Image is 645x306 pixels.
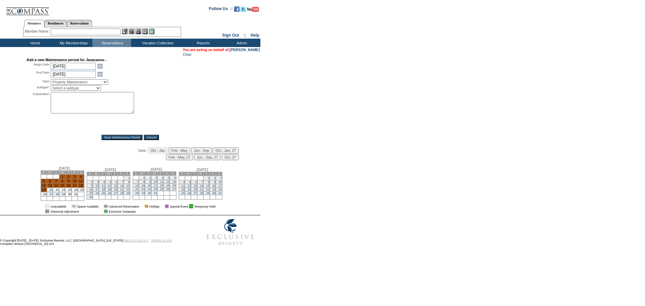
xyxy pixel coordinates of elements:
a: 19 [187,188,191,191]
a: 21 [135,187,139,191]
img: i.gif [99,205,103,208]
a: 13 [193,184,197,187]
input: Save Maintenance Period [101,135,143,140]
span: :: [244,33,246,38]
a: 8 [208,180,209,184]
a: 25 [101,191,105,195]
td: M [47,171,53,174]
td: 01 [165,204,169,208]
a: 29 [62,192,65,196]
td: 19 [41,188,47,192]
a: 24 [95,191,99,195]
td: 22 [59,188,65,192]
td: Follow Us :: [209,6,233,14]
td: 23 [66,188,72,192]
td: F [164,172,170,175]
a: 23 [89,191,93,195]
a: 22 [126,188,130,191]
a: 2 [91,180,93,184]
a: 15 [141,184,145,187]
a: 26 [108,191,111,195]
a: 20 [172,184,176,187]
td: Home [15,39,54,47]
td: M [93,172,99,176]
span: View: [138,148,147,152]
a: 1 [128,176,130,180]
td: Temporary Hold [194,204,216,208]
a: Open the calendar popup. [96,62,104,70]
a: 28 [120,191,124,195]
span: [DATE] [59,166,70,170]
a: 19 [108,188,111,191]
input: Oct - Jan [148,147,168,154]
td: 2 [66,175,72,179]
td: 18 [78,183,84,188]
td: Vacation Collection [131,39,183,47]
img: Become our fan on Facebook [234,6,240,12]
a: 15 [206,184,209,187]
td: 12 [41,183,47,188]
a: 27 [172,187,176,191]
a: 8 [143,180,145,183]
img: i.gif [161,205,164,208]
a: 6 [116,180,117,184]
td: 01 [189,204,193,208]
td: S [78,171,84,174]
td: 17 [72,183,78,188]
a: 25 [160,187,163,191]
a: Members [24,20,45,27]
td: Special Event [170,204,188,208]
img: Subscribe to our YouTube Channel [247,7,259,12]
strong: Add a new Maintenance period for Javacanou - [27,58,106,62]
a: Sign Out [222,33,239,38]
div: Type: [27,79,50,85]
a: 12 [108,184,111,187]
a: Subscribe to our YouTube Channel [247,8,259,12]
td: Space Available [77,204,99,208]
td: My Memberships [54,39,92,47]
td: 24 [72,188,78,192]
td: Reports [183,39,222,47]
td: F [210,172,216,176]
td: 3 [72,175,78,179]
a: 1 [208,176,209,180]
td: 31 [72,192,78,196]
td: 01 [144,204,148,208]
a: 18 [101,188,105,191]
a: Open the calendar popup. [96,71,104,78]
td: 01 [45,209,49,213]
td: T [99,172,105,176]
td: 01 [104,204,107,208]
a: 7 [202,180,203,184]
td: Seasonal Adjustment [50,209,98,213]
td: 10 [72,179,78,183]
a: 4 [162,176,163,179]
a: 13 [172,180,176,183]
td: S [87,172,93,176]
a: 6 [196,180,197,184]
img: Impersonate [135,29,141,34]
a: 11 [160,180,163,183]
a: 21 [120,188,124,191]
img: Follow us on Twitter [241,6,246,12]
a: 27 [49,192,53,196]
td: 5 [41,179,47,183]
a: 26 [43,192,47,196]
td: Exclusive Getaways [109,209,139,213]
a: 14 [120,184,124,187]
a: 31 [154,191,157,195]
td: S [179,172,185,176]
a: 29 [206,191,209,195]
img: View [129,29,134,34]
span: [DATE] [197,168,208,172]
div: Explanation: [27,92,50,130]
td: 15 [59,183,65,188]
td: 4 [78,175,84,179]
a: 29 [126,191,130,195]
a: 7 [137,180,139,183]
a: 23 [147,187,151,191]
a: 20 [49,188,53,191]
td: M [139,172,145,175]
a: 7 [122,180,124,184]
a: Help [251,33,259,38]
